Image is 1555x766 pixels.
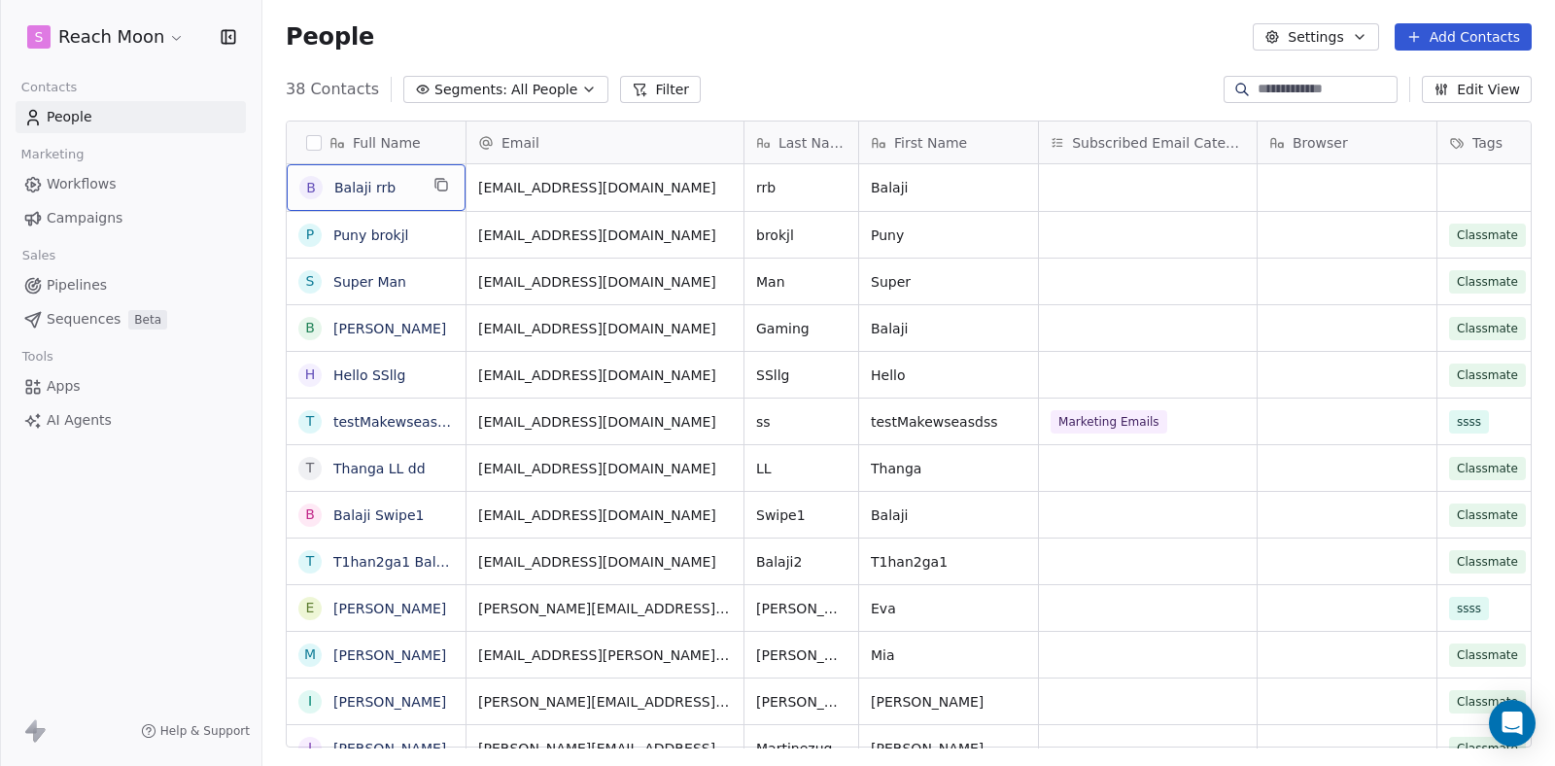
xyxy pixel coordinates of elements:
[141,723,250,739] a: Help & Support
[1489,700,1536,747] div: Open Intercom Messenger
[47,309,121,330] span: Sequences
[305,318,315,338] div: B
[871,272,1026,292] span: Super
[756,599,847,618] span: [PERSON_NAME]
[620,76,701,103] button: Filter
[47,107,92,127] span: People
[478,412,732,432] span: [EMAIL_ADDRESS][DOMAIN_NAME]
[478,272,732,292] span: [EMAIL_ADDRESS][DOMAIN_NAME]
[466,122,743,163] div: Email
[160,723,250,739] span: Help & Support
[286,22,374,52] span: People
[333,554,461,570] a: T1han2ga1 Balaji2
[306,411,315,432] div: t
[14,342,61,371] span: Tools
[756,178,847,197] span: rrb
[287,122,466,163] div: Full Name
[305,365,316,385] div: H
[1422,76,1532,103] button: Edit View
[478,645,732,665] span: [EMAIL_ADDRESS][PERSON_NAME][DOMAIN_NAME]
[1449,737,1526,760] span: Classmate
[333,741,446,756] a: [PERSON_NAME]
[894,133,967,153] span: First Name
[47,174,117,194] span: Workflows
[756,272,847,292] span: Man
[871,459,1026,478] span: Thanga
[756,645,847,665] span: [PERSON_NAME]
[333,367,405,383] a: Hello SSllg
[1449,364,1526,387] span: Classmate
[333,694,446,710] a: [PERSON_NAME]
[478,226,732,245] span: [EMAIL_ADDRESS][DOMAIN_NAME]
[287,164,466,749] div: grid
[1449,457,1526,480] span: Classmate
[1051,410,1167,434] span: Marketing Emails
[333,601,446,616] a: [PERSON_NAME]
[744,122,858,163] div: Last Name
[128,310,167,330] span: Beta
[1449,270,1526,294] span: Classmate
[1293,133,1348,153] span: Browser
[756,319,847,338] span: Gaming
[353,133,421,153] span: Full Name
[308,691,312,712] div: I
[13,73,86,102] span: Contacts
[478,319,732,338] span: [EMAIL_ADDRESS][DOMAIN_NAME]
[478,739,732,758] span: [PERSON_NAME][EMAIL_ADDRESS][PERSON_NAME][DOMAIN_NAME]
[1072,133,1245,153] span: Subscribed Email Categories
[511,80,577,100] span: All People
[47,376,81,397] span: Apps
[871,739,1026,758] span: [PERSON_NAME]
[478,599,732,618] span: [PERSON_NAME][EMAIL_ADDRESS][PERSON_NAME][DOMAIN_NAME]
[16,404,246,436] a: AI Agents
[1395,23,1532,51] button: Add Contacts
[756,739,847,758] span: Martinezugbv
[478,552,732,572] span: [EMAIL_ADDRESS][DOMAIN_NAME]
[306,598,315,618] div: E
[871,412,1026,432] span: testMakewseasdss
[306,225,314,245] div: P
[333,227,408,243] a: Puny brokjl
[871,319,1026,338] span: Balaji
[333,461,426,476] a: Thanga LL dd
[286,78,379,101] span: 38 Contacts
[871,505,1026,525] span: Balaji
[16,202,246,234] a: Campaigns
[871,178,1026,197] span: Balaji
[47,275,107,296] span: Pipelines
[756,412,847,432] span: ss
[23,20,189,53] button: SReach Moon
[478,505,732,525] span: [EMAIL_ADDRESS][DOMAIN_NAME]
[1449,410,1489,434] span: ssss
[333,274,406,290] a: Super Man
[333,507,425,523] a: Balaji Swipe1
[756,552,847,572] span: Balaji2
[306,458,315,478] div: T
[16,370,246,402] a: Apps
[13,140,92,169] span: Marketing
[478,692,732,712] span: [PERSON_NAME][EMAIL_ADDRESS][PERSON_NAME][DOMAIN_NAME]
[334,180,396,195] a: Balaji rrb
[47,410,112,431] span: AI Agents
[333,321,446,336] a: [PERSON_NAME]
[58,24,164,50] span: Reach Moon
[756,366,847,385] span: SSllg
[478,366,732,385] span: [EMAIL_ADDRESS][DOMAIN_NAME]
[1449,644,1526,667] span: Classmate
[1449,550,1526,574] span: Classmate
[871,226,1026,245] span: Puny
[756,505,847,525] span: Swipe1
[871,692,1026,712] span: [PERSON_NAME]
[756,692,847,712] span: [PERSON_NAME]
[1253,23,1378,51] button: Settings
[35,27,44,47] span: S
[434,80,507,100] span: Segments:
[756,226,847,245] span: brokjl
[305,505,315,525] div: B
[756,459,847,478] span: LL
[308,738,312,758] div: J
[478,459,732,478] span: [EMAIL_ADDRESS][DOMAIN_NAME]
[871,366,1026,385] span: Hello
[501,133,539,153] span: Email
[1039,122,1257,163] div: Subscribed Email Categories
